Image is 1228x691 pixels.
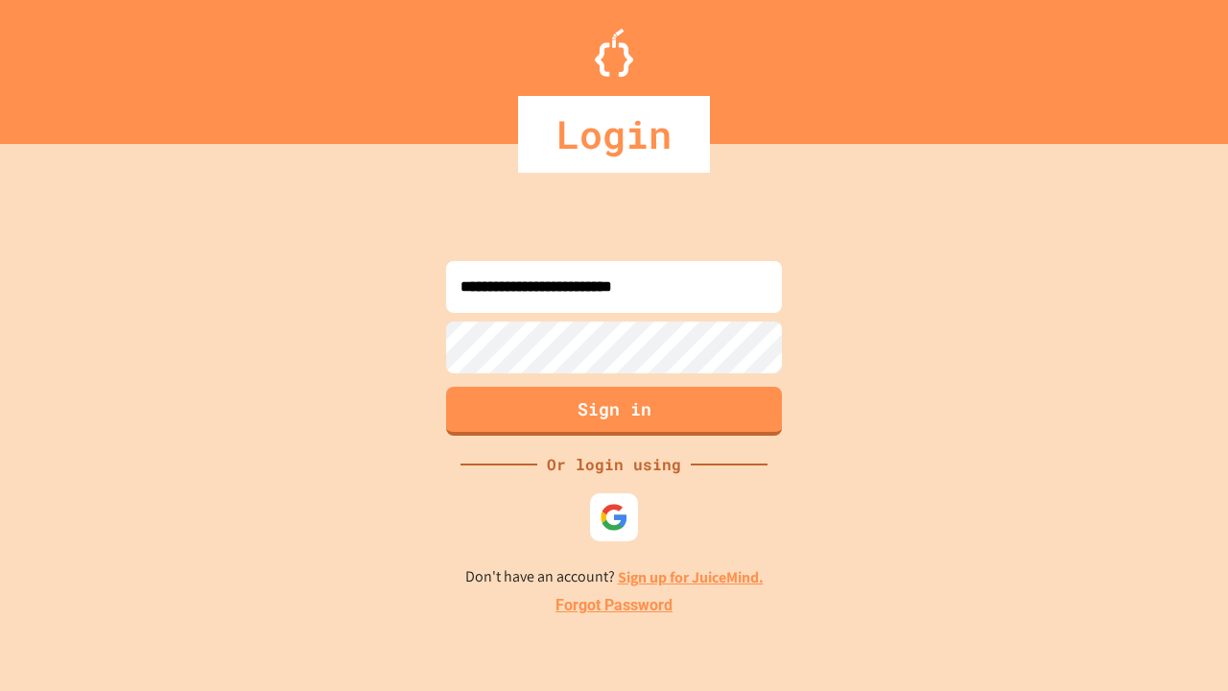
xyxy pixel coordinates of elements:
div: Or login using [537,453,691,476]
p: Don't have an account? [465,565,764,589]
img: google-icon.svg [600,503,628,532]
img: Logo.svg [595,29,633,77]
iframe: chat widget [1069,531,1209,612]
a: Forgot Password [555,594,673,617]
iframe: chat widget [1147,614,1209,672]
a: Sign up for JuiceMind. [618,567,764,587]
div: Login [518,96,710,173]
button: Sign in [446,387,782,436]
